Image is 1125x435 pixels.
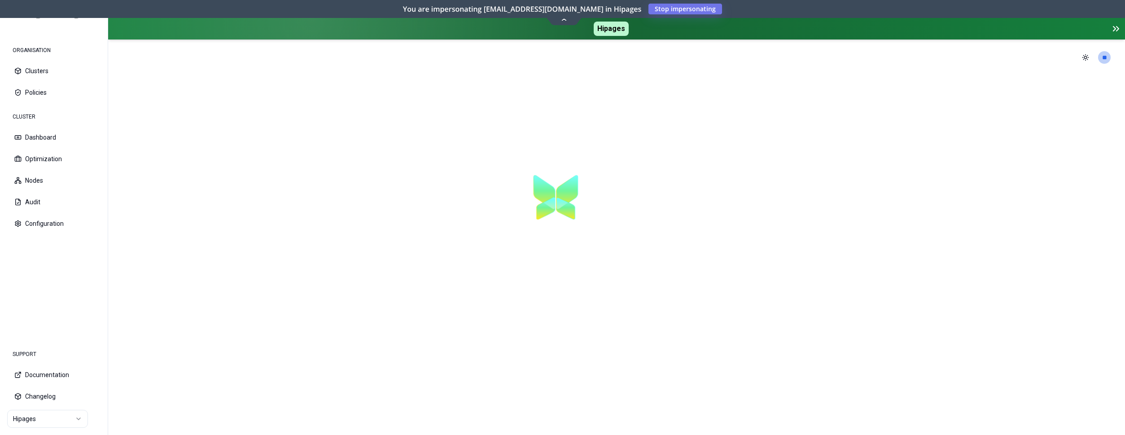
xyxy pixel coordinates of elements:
button: Dashboard [7,127,101,147]
div: SUPPORT [7,345,101,363]
button: Nodes [7,171,101,190]
button: Optimization [7,149,101,169]
button: Documentation [7,365,101,385]
button: Clusters [7,61,101,81]
button: Configuration [7,214,101,233]
button: Changelog [7,387,101,406]
button: Audit [7,192,101,212]
button: Policies [7,83,101,102]
span: Hipages [594,22,629,36]
div: ORGANISATION [7,41,101,59]
div: CLUSTER [7,108,101,126]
